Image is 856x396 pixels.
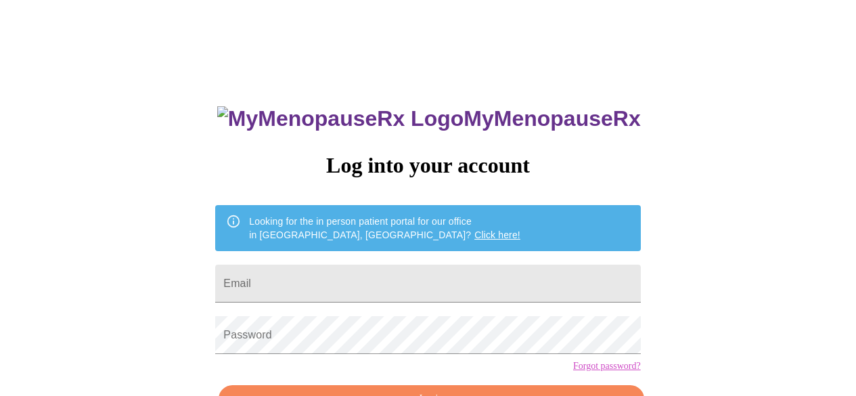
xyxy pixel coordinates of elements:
div: Looking for the in person patient portal for our office in [GEOGRAPHIC_DATA], [GEOGRAPHIC_DATA]? [249,209,520,247]
h3: Log into your account [215,153,640,178]
a: Forgot password? [573,361,641,372]
a: Click here! [474,229,520,240]
img: MyMenopauseRx Logo [217,106,464,131]
h3: MyMenopauseRx [217,106,641,131]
